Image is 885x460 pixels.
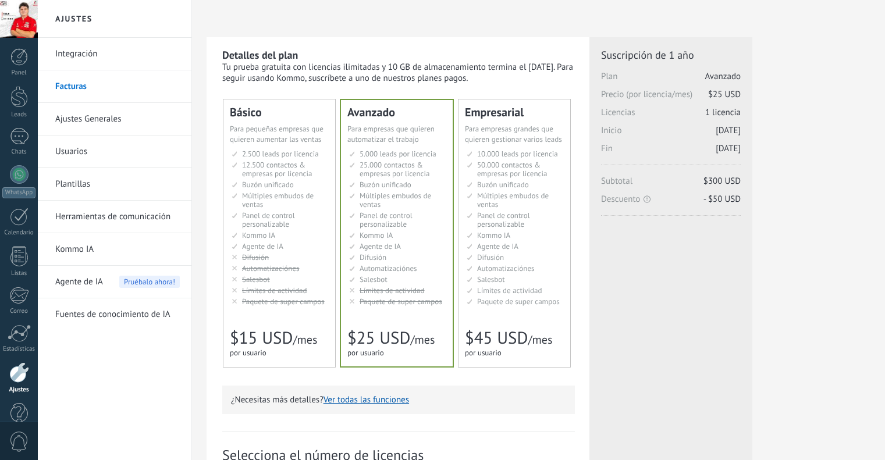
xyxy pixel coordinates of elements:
[360,180,411,190] span: Buzón unificado
[477,191,549,209] span: Múltiples embudos de ventas
[360,191,431,209] span: Múltiples embudos de ventas
[708,89,741,100] span: $25 USD
[601,107,741,125] span: Licencias
[601,194,741,205] span: Descuento
[230,106,329,118] div: Básico
[477,149,558,159] span: 10.000 leads por licencia
[38,266,191,298] li: Agente de IA
[242,160,312,179] span: 12.500 contactos & empresas por licencia
[360,286,425,295] span: Límites de actividad
[477,286,542,295] span: Límites de actividad
[222,48,298,62] b: Detalles del plan
[2,187,35,198] div: WhatsApp
[477,241,518,251] span: Agente de IA
[2,345,36,353] div: Estadísticas
[242,286,307,295] span: Límites de actividad
[705,71,741,82] span: Avanzado
[2,148,36,156] div: Chats
[231,394,566,405] p: ¿Necesitas más detalles?
[55,168,180,201] a: Plantillas
[222,62,575,84] div: Tu prueba gratuita con licencias ilimitadas y 10 GB de almacenamiento termina el [DATE]. Para seg...
[2,270,36,277] div: Listas
[465,327,528,349] span: $45 USD
[705,107,741,118] span: 1 licencia
[601,89,741,107] span: Precio (por licencia/mes)
[242,230,275,240] span: Kommo IA
[55,135,180,168] a: Usuarios
[465,124,562,144] span: Para empresas grandes que quieren gestionar varios leads
[477,230,510,240] span: Kommo IA
[242,241,283,251] span: Agente de IA
[55,266,180,298] a: Agente de IA Pruébalo ahora!
[38,135,191,168] li: Usuarios
[55,201,180,233] a: Herramientas de comunicación
[2,386,36,394] div: Ajustes
[55,233,180,266] a: Kommo IA
[230,124,324,144] span: Para pequeñas empresas que quieren aumentar las ventas
[38,103,191,135] li: Ajustes Generales
[360,211,413,229] span: Panel de control personalizable
[38,70,191,103] li: Facturas
[293,332,317,347] span: /mes
[477,297,560,306] span: Paquete de super campos
[2,308,36,315] div: Correo
[324,394,409,405] button: Ver todas las funciones
[242,211,295,229] span: Panel de control personalizable
[703,194,741,205] span: - $50 USD
[601,143,741,161] span: Fin
[703,176,741,187] span: $300 USD
[716,143,741,154] span: [DATE]
[38,201,191,233] li: Herramientas de comunicación
[347,348,384,358] span: por usuario
[360,149,436,159] span: 5.000 leads por licencia
[465,348,502,358] span: por usuario
[477,252,504,262] span: Difusión
[477,211,530,229] span: Panel de control personalizable
[477,160,547,179] span: 50.000 contactos & empresas por licencia
[242,263,300,273] span: Automatizaciónes
[2,229,36,237] div: Calendario
[477,263,535,273] span: Automatizaciónes
[601,71,741,89] span: Plan
[465,106,564,118] div: Empresarial
[38,168,191,201] li: Plantillas
[55,38,180,70] a: Integración
[55,298,180,331] a: Fuentes de conocimiento de IA
[360,230,393,240] span: Kommo IA
[601,125,741,143] span: Inicio
[410,332,435,347] span: /mes
[55,70,180,103] a: Facturas
[242,297,325,306] span: Paquete de super campos
[347,124,435,144] span: Para empresas que quieren automatizar el trabajo
[38,298,191,330] li: Fuentes de conocimiento de IA
[38,233,191,266] li: Kommo IA
[601,176,741,194] span: Subtotal
[716,125,741,136] span: [DATE]
[360,160,429,179] span: 25.000 contactos & empresas por licencia
[242,274,270,284] span: Salesbot
[360,241,401,251] span: Agente de IA
[242,191,314,209] span: Múltiples embudos de ventas
[230,327,293,349] span: $15 USD
[347,106,446,118] div: Avanzado
[347,327,410,349] span: $25 USD
[477,180,529,190] span: Buzón unificado
[230,348,266,358] span: por usuario
[360,263,417,273] span: Automatizaciónes
[2,111,36,119] div: Leads
[38,38,191,70] li: Integración
[360,274,388,284] span: Salesbot
[242,252,269,262] span: Difusión
[360,297,442,306] span: Paquete de super campos
[55,266,103,298] span: Agente de IA
[242,180,294,190] span: Buzón unificado
[477,274,505,284] span: Salesbot
[119,276,180,288] span: Pruébalo ahora!
[601,48,741,62] span: Suscripción de 1 año
[2,69,36,77] div: Panel
[242,149,319,159] span: 2.500 leads por licencia
[528,332,552,347] span: /mes
[360,252,386,262] span: Difusión
[55,103,180,135] a: Ajustes Generales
